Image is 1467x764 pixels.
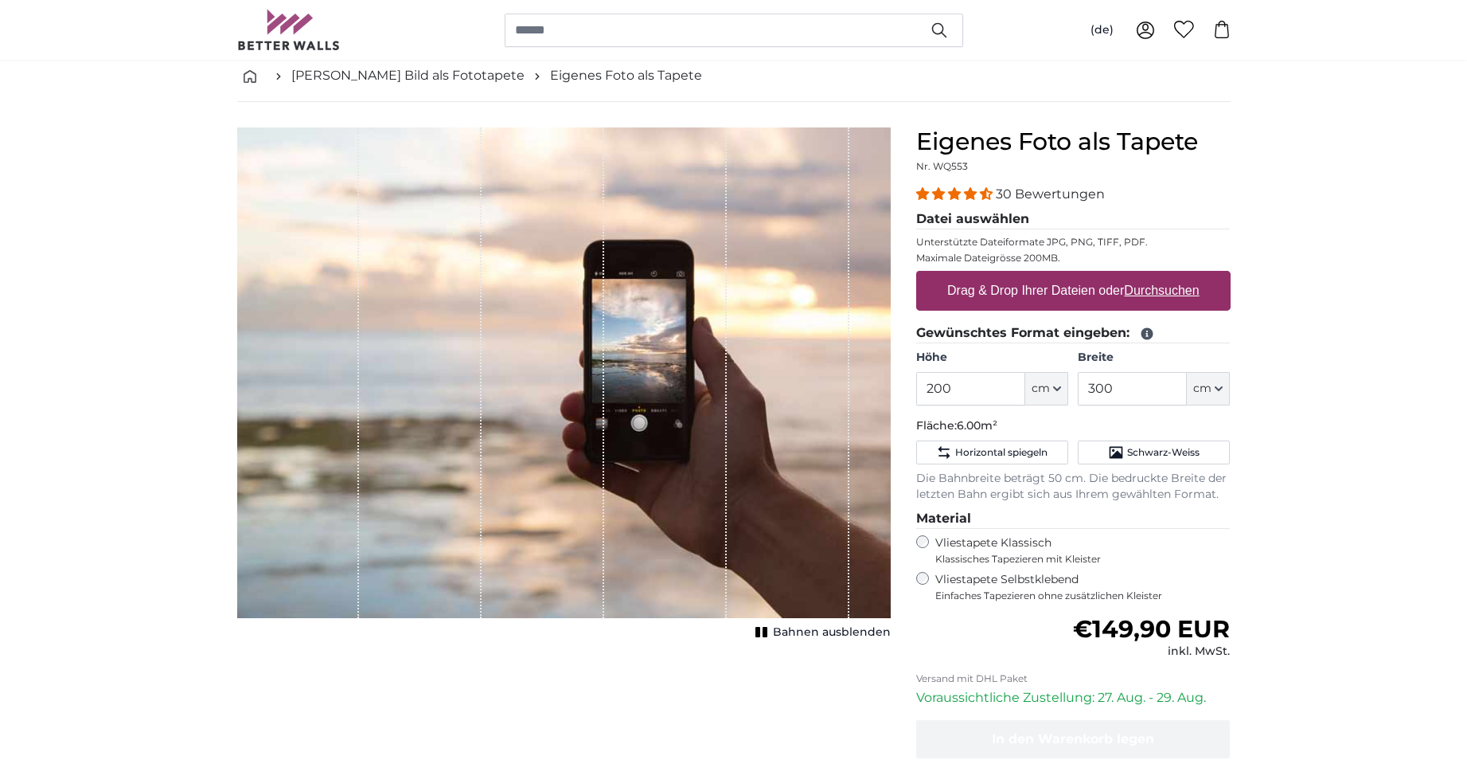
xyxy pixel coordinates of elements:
[957,418,997,433] span: 6.00m²
[916,210,1231,229] legend: Datei auswählen
[237,50,1231,102] nav: breadcrumbs
[955,446,1048,459] span: Horizontal spiegeln
[1078,16,1126,45] button: (de)
[935,572,1231,602] label: Vliestapete Selbstklebend
[916,688,1231,707] p: Voraussichtliche Zustellung: 27. Aug. - 29. Aug.
[1073,644,1230,660] div: inkl. MwSt.
[935,535,1217,566] label: Vliestapete Klassisch
[996,186,1105,202] span: 30 Bewertungen
[1078,441,1230,464] button: Schwarz-Weiss
[916,720,1231,758] button: In den Warenkorb legen
[550,66,702,85] a: Eigenes Foto als Tapete
[916,672,1231,685] p: Versand mit DHL Paket
[237,10,341,50] img: Betterwalls
[916,186,996,202] span: 4.33 stars
[237,127,891,644] div: 1 of 1
[1187,372,1230,406] button: cm
[1078,350,1230,366] label: Breite
[291,66,525,85] a: [PERSON_NAME] Bild als Fototapete
[916,441,1068,464] button: Horizontal spiegeln
[916,350,1068,366] label: Höhe
[935,553,1217,566] span: Klassisches Tapezieren mit Kleister
[992,731,1154,746] span: In den Warenkorb legen
[935,590,1231,602] span: Einfaches Tapezieren ohne zusätzlichen Kleister
[916,252,1231,264] p: Maximale Dateigrösse 200MB.
[916,160,968,172] span: Nr. WQ553
[916,471,1231,503] p: Die Bahnbreite beträgt 50 cm. Die bedruckte Breite der letzten Bahn ergibt sich aus Ihrem gewählt...
[916,323,1231,343] legend: Gewünschtes Format eingeben:
[1127,446,1200,459] span: Schwarz-Weiss
[916,127,1231,156] h1: Eigenes Foto als Tapete
[773,625,891,641] span: Bahnen ausblenden
[916,509,1231,529] legend: Material
[751,621,891,644] button: Bahnen ausblenden
[1124,284,1199,297] u: Durchsuchen
[1032,381,1050,397] span: cm
[941,275,1206,307] label: Drag & Drop Ihrer Dateien oder
[1025,372,1068,406] button: cm
[1073,614,1230,644] span: €149,90 EUR
[1193,381,1211,397] span: cm
[916,236,1231,249] p: Unterstützte Dateiformate JPG, PNG, TIFF, PDF.
[916,418,1231,434] p: Fläche:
